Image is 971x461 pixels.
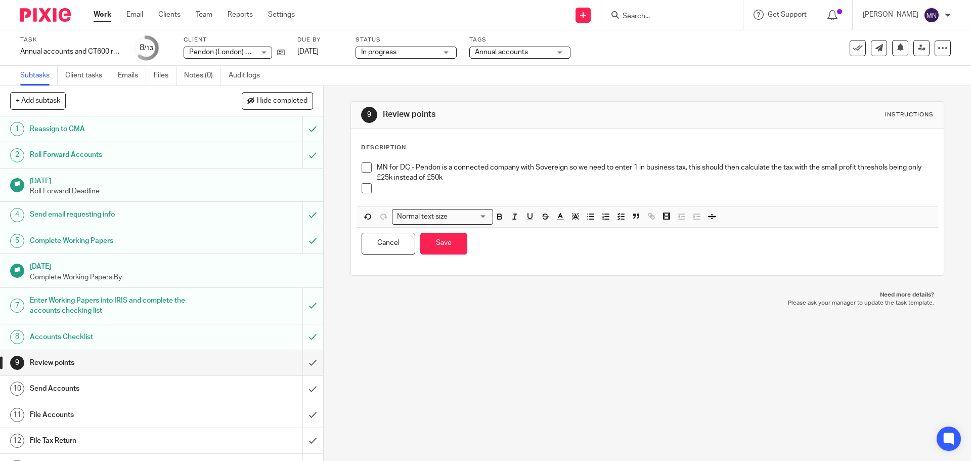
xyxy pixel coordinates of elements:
[30,407,205,423] h1: File Accounts
[420,233,467,255] button: Save
[361,291,934,299] p: Need more details?
[10,92,66,109] button: + Add subtask
[20,47,121,57] div: Annual accounts and CT600 return
[475,49,528,56] span: Annual accounts
[297,48,319,55] span: [DATE]
[361,299,934,307] p: Please ask your manager to update the task template.
[229,66,268,86] a: Audit logs
[30,272,313,282] p: Complete Working Papers By
[361,107,377,123] div: 9
[189,49,269,56] span: Pendon (London) Limited
[30,207,205,222] h1: Send email requesting info
[30,329,205,345] h1: Accounts Checklist
[196,10,212,20] a: Team
[356,36,457,44] label: Status
[20,66,58,86] a: Subtasks
[10,330,24,344] div: 8
[863,10,918,20] p: [PERSON_NAME]
[184,66,221,86] a: Notes (0)
[118,66,146,86] a: Emails
[362,233,415,255] button: Cancel
[10,434,24,448] div: 12
[392,209,493,225] div: Search for option
[242,92,313,109] button: Hide completed
[383,109,669,120] h1: Review points
[469,36,570,44] label: Tags
[451,212,487,222] input: Search for option
[30,381,205,396] h1: Send Accounts
[94,10,111,20] a: Work
[361,49,396,56] span: In progress
[30,355,205,370] h1: Review points
[10,356,24,370] div: 9
[20,36,121,44] label: Task
[126,10,143,20] a: Email
[394,212,450,222] span: Normal text size
[10,122,24,136] div: 1
[622,12,713,21] input: Search
[30,259,313,272] h1: [DATE]
[10,299,24,313] div: 7
[361,144,406,152] p: Description
[184,36,285,44] label: Client
[257,97,307,105] span: Hide completed
[10,234,24,248] div: 5
[140,42,153,54] div: 8
[30,186,313,196] p: Roll Forwardl Deadline
[30,293,205,319] h1: Enter Working Papers into IRIS and complete the accounts checking list
[154,66,176,86] a: Files
[923,7,940,23] img: svg%3E
[10,148,24,162] div: 2
[377,162,933,183] p: MN for DC - Pendon is a connected company with Sovereign so we need to enter 1 in business tax, t...
[20,8,71,22] img: Pixie
[30,147,205,162] h1: Roll Forward Accounts
[885,111,934,119] div: Instructions
[30,121,205,137] h1: Reassign to CMA
[268,10,295,20] a: Settings
[158,10,181,20] a: Clients
[768,11,807,18] span: Get Support
[10,208,24,222] div: 4
[65,66,110,86] a: Client tasks
[10,408,24,422] div: 11
[30,233,205,248] h1: Complete Working Papers
[30,433,205,448] h1: File Tax Return
[10,382,24,396] div: 10
[297,36,343,44] label: Due by
[144,46,153,51] small: /13
[228,10,253,20] a: Reports
[30,174,313,186] h1: [DATE]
